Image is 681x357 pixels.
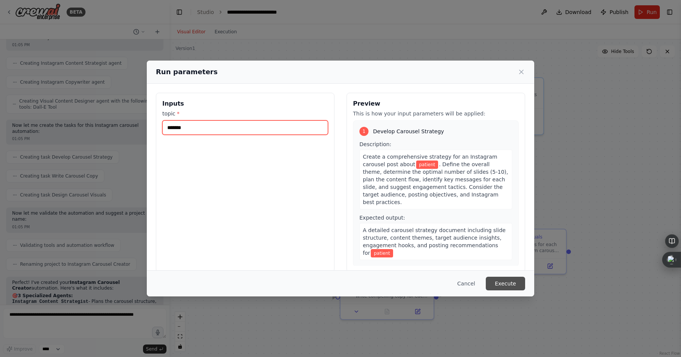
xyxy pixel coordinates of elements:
h2: Run parameters [156,67,218,77]
span: Expected output: [359,215,405,221]
label: topic [162,110,328,117]
span: Create a comprehensive strategy for an Instagram carousel post about [363,154,497,167]
span: Variable: topic [416,161,438,169]
span: A detailed carousel strategy document including slide structure, content themes, target audience ... [363,227,505,256]
button: Cancel [451,277,481,290]
button: Execute [486,277,525,290]
span: Develop Carousel Strategy [373,128,444,135]
h3: Inputs [162,99,328,108]
span: Variable: topic [371,249,393,257]
p: This is how your input parameters will be applied: [353,110,519,117]
h3: Preview [353,99,519,108]
span: Description: [359,141,391,147]
div: 1 [359,127,368,136]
